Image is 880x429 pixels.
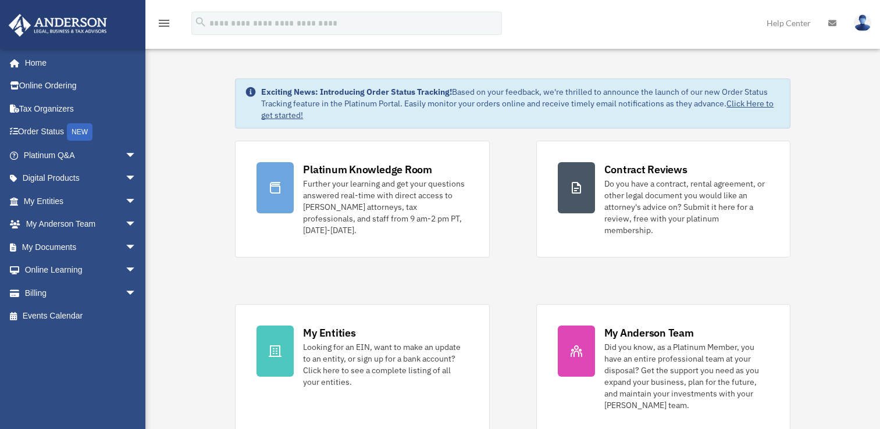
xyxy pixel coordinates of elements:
[8,190,154,213] a: My Entitiesarrow_drop_down
[854,15,871,31] img: User Pic
[67,123,92,141] div: NEW
[8,167,154,190] a: Digital Productsarrow_drop_down
[8,51,148,74] a: Home
[125,281,148,305] span: arrow_drop_down
[8,213,154,236] a: My Anderson Teamarrow_drop_down
[604,162,687,177] div: Contract Reviews
[157,20,171,30] a: menu
[604,341,769,411] div: Did you know, as a Platinum Member, you have an entire professional team at your disposal? Get th...
[125,235,148,259] span: arrow_drop_down
[303,341,468,388] div: Looking for an EIN, want to make an update to an entity, or sign up for a bank account? Click her...
[194,16,207,28] i: search
[8,144,154,167] a: Platinum Q&Aarrow_drop_down
[8,235,154,259] a: My Documentsarrow_drop_down
[261,98,774,120] a: Click Here to get started!
[8,97,154,120] a: Tax Organizers
[604,326,694,340] div: My Anderson Team
[303,178,468,236] div: Further your learning and get your questions answered real-time with direct access to [PERSON_NAM...
[157,16,171,30] i: menu
[125,144,148,167] span: arrow_drop_down
[303,326,355,340] div: My Entities
[8,120,154,144] a: Order StatusNEW
[125,190,148,213] span: arrow_drop_down
[8,305,154,328] a: Events Calendar
[536,141,790,258] a: Contract Reviews Do you have a contract, rental agreement, or other legal document you would like...
[125,213,148,237] span: arrow_drop_down
[5,14,111,37] img: Anderson Advisors Platinum Portal
[8,74,154,98] a: Online Ordering
[235,141,489,258] a: Platinum Knowledge Room Further your learning and get your questions answered real-time with dire...
[261,86,780,121] div: Based on your feedback, we're thrilled to announce the launch of our new Order Status Tracking fe...
[8,281,154,305] a: Billingarrow_drop_down
[8,259,154,282] a: Online Learningarrow_drop_down
[125,167,148,191] span: arrow_drop_down
[303,162,432,177] div: Platinum Knowledge Room
[261,87,452,97] strong: Exciting News: Introducing Order Status Tracking!
[125,259,148,283] span: arrow_drop_down
[604,178,769,236] div: Do you have a contract, rental agreement, or other legal document you would like an attorney's ad...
